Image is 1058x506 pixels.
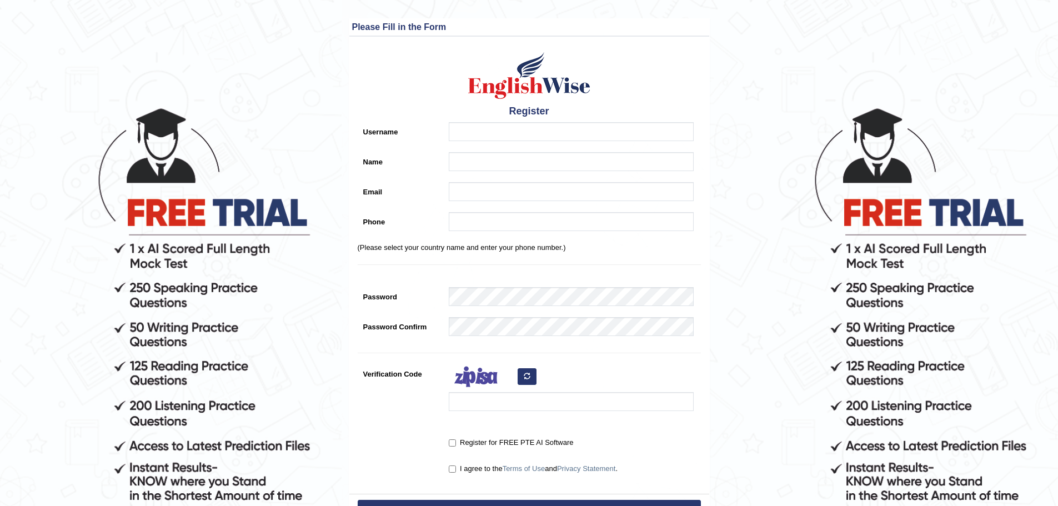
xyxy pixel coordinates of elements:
label: Phone [358,212,444,227]
label: Password Confirm [358,317,444,332]
label: Register for FREE PTE AI Software [449,437,573,448]
input: I agree to theTerms of UseandPrivacy Statement. [449,465,456,473]
label: Name [358,152,444,167]
label: Verification Code [358,364,444,379]
a: Terms of Use [503,464,545,473]
input: Register for FREE PTE AI Software [449,439,456,447]
label: Username [358,122,444,137]
h4: Register [358,106,701,117]
img: Logo of English Wise create a new account for intelligent practice with AI [466,51,593,101]
h3: Please Fill in the Form [352,22,706,32]
a: Privacy Statement [557,464,616,473]
label: Password [358,287,444,302]
p: (Please select your country name and enter your phone number.) [358,242,701,253]
label: I agree to the and . [449,463,618,474]
label: Email [358,182,444,197]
